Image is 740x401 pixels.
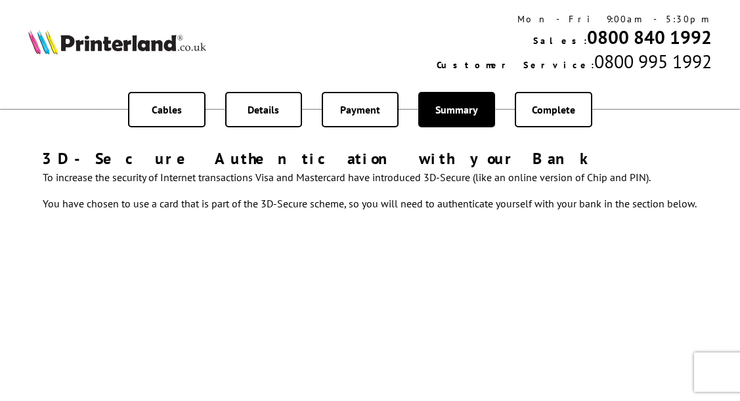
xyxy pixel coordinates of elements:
span: Summary [435,103,478,116]
span: Cables [152,103,182,116]
span: Sales: [533,35,587,47]
span: Customer Service: [437,59,594,71]
span: 0800 995 1992 [594,49,712,74]
a: 0800 840 1992 [587,25,712,49]
img: Printerland Logo [28,30,206,54]
span: Complete [532,103,575,116]
span: Payment [340,103,380,116]
span: Details [248,103,279,116]
span: To increase the security of Internet transactions Visa and Mastercard have introduced 3D-Secure (... [43,171,697,210]
div: Mon - Fri 9:00am - 5:30pm [437,13,712,25]
div: 3D-Secure Authentication with your Bank [42,148,699,169]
